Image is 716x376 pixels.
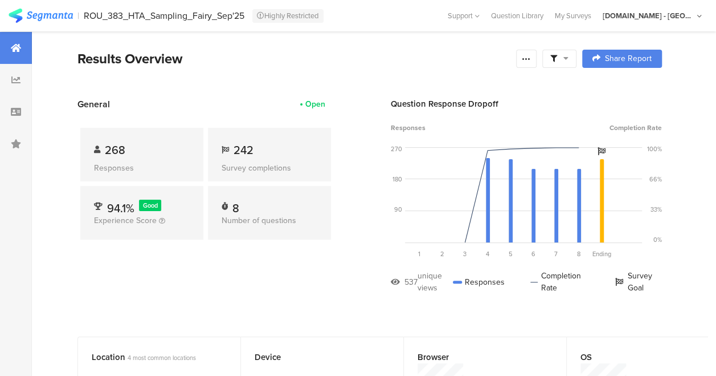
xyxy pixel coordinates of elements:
[603,10,694,21] div: [DOMAIN_NAME] - [GEOGRAPHIC_DATA]
[649,175,662,184] div: 66%
[234,141,253,159] span: 242
[418,249,420,258] span: 1
[105,141,125,159] span: 268
[255,351,371,363] div: Device
[222,162,317,174] div: Survey completions
[605,55,652,63] span: Share Report
[418,270,453,294] div: unique views
[128,353,196,362] span: 4 most common locations
[549,10,597,21] a: My Surveys
[485,10,549,21] a: Question Library
[448,7,480,25] div: Support
[486,249,489,258] span: 4
[531,249,535,258] span: 6
[143,201,158,210] span: Good
[107,200,134,217] span: 94.1%
[453,270,505,294] div: Responses
[84,10,244,21] div: ROU_383_HTA_Sampling_Fairy_Sep'25
[580,351,696,363] div: OS
[232,200,239,211] div: 8
[530,270,590,294] div: Completion Rate
[391,123,425,133] span: Responses
[391,144,402,153] div: 270
[77,98,110,111] span: General
[418,351,534,363] div: Browser
[92,351,208,363] div: Location
[609,123,662,133] span: Completion Rate
[440,249,444,258] span: 2
[77,48,510,69] div: Results Overview
[9,9,73,23] img: segmanta logo
[392,175,402,184] div: 180
[77,9,79,22] div: |
[463,249,467,258] span: 3
[94,215,157,227] span: Experience Score
[554,249,558,258] span: 7
[650,205,662,214] div: 33%
[577,249,580,258] span: 8
[305,98,325,110] div: Open
[590,249,613,258] div: Ending
[647,144,662,153] div: 100%
[598,147,605,155] i: Survey Goal
[394,205,402,214] div: 90
[615,270,662,294] div: Survey Goal
[653,235,662,244] div: 0%
[404,276,418,288] div: 537
[509,249,513,258] span: 5
[94,162,190,174] div: Responses
[252,9,324,23] div: Highly Restricted
[222,215,296,227] span: Number of questions
[391,98,662,110] div: Question Response Dropoff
